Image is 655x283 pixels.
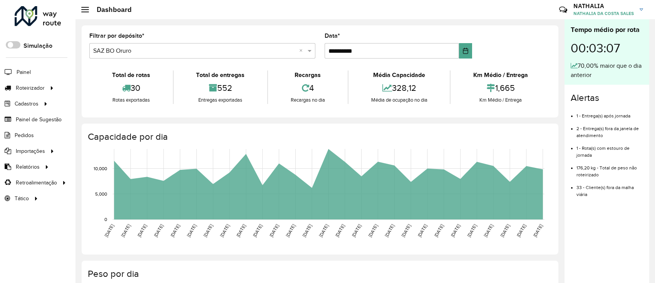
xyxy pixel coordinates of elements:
text: [DATE] [219,223,230,238]
span: Painel de Sugestão [16,116,62,124]
text: [DATE] [417,223,428,238]
div: Recargas no dia [270,96,346,104]
span: Roteirizador [16,84,45,92]
li: 1 - Entrega(s) após jornada [576,107,643,119]
text: [DATE] [351,223,362,238]
a: Contato Rápido [555,2,571,18]
text: [DATE] [186,223,197,238]
span: Clear all [299,46,306,55]
h4: Alertas [571,92,643,104]
text: [DATE] [532,223,543,238]
span: Importações [16,147,45,155]
span: Cadastros [15,100,39,108]
li: 1 - Rota(s) com estouro de jornada [576,139,643,159]
div: Média de ocupação no dia [350,96,448,104]
text: [DATE] [136,223,147,238]
div: Km Médio / Entrega [452,96,549,104]
div: Km Médio / Entrega [452,70,549,80]
li: 33 - Cliente(s) fora da malha viária [576,178,643,198]
span: Pedidos [15,131,34,139]
div: 1,665 [452,80,549,96]
button: Choose Date [459,43,472,59]
text: [DATE] [302,223,313,238]
span: Retroalimentação [16,179,57,187]
text: [DATE] [203,223,214,238]
text: [DATE] [318,223,329,238]
text: 5,000 [95,191,107,196]
text: [DATE] [516,223,527,238]
div: 552 [176,80,266,96]
text: [DATE] [367,223,379,238]
text: [DATE] [384,223,395,238]
div: Total de entregas [176,70,266,80]
text: [DATE] [169,223,181,238]
span: Painel [17,68,31,76]
text: [DATE] [104,223,115,238]
text: [DATE] [433,223,444,238]
h2: Dashboard [89,5,132,14]
text: [DATE] [120,223,131,238]
span: NATHALIA DA COSTA SALES [573,10,634,17]
div: Rotas exportadas [91,96,171,104]
div: 70,00% maior que o dia anterior [571,61,643,80]
span: Tático [15,194,29,203]
text: [DATE] [499,223,511,238]
div: Tempo médio por rota [571,25,643,35]
h3: NATHALIA [573,2,634,10]
div: 328,12 [350,80,448,96]
h4: Peso por dia [88,268,551,280]
text: [DATE] [466,223,477,238]
div: 00:03:07 [571,35,643,61]
text: 10,000 [94,166,107,171]
div: 30 [91,80,171,96]
li: 176,20 kg - Total de peso não roteirizado [576,159,643,178]
text: [DATE] [334,223,345,238]
text: [DATE] [285,223,296,238]
text: [DATE] [252,223,263,238]
text: [DATE] [235,223,246,238]
h4: Capacidade por dia [88,131,551,142]
text: [DATE] [450,223,461,238]
text: [DATE] [153,223,164,238]
text: 0 [104,217,107,222]
li: 2 - Entrega(s) fora da janela de atendimento [576,119,643,139]
div: Total de rotas [91,70,171,80]
text: [DATE] [483,223,494,238]
div: Recargas [270,70,346,80]
div: Entregas exportadas [176,96,266,104]
label: Data [325,31,340,40]
label: Simulação [23,41,52,50]
text: [DATE] [268,223,280,238]
div: 4 [270,80,346,96]
span: Relatórios [16,163,40,171]
label: Filtrar por depósito [89,31,144,40]
text: [DATE] [400,223,412,238]
div: Média Capacidade [350,70,448,80]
